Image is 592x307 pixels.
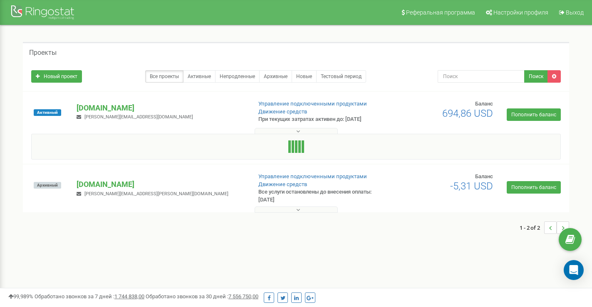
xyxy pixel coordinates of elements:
[564,260,584,280] div: Open Intercom Messenger
[31,70,82,83] a: Новый проект
[520,213,569,242] nav: ...
[84,191,228,196] span: [PERSON_NAME][EMAIL_ADDRESS][PERSON_NAME][DOMAIN_NAME]
[34,182,61,189] span: Архивный
[84,114,193,120] span: [PERSON_NAME][EMAIL_ADDRESS][DOMAIN_NAME]
[258,115,381,123] p: При текущих затратах активен до: [DATE]
[406,9,475,16] span: Реферальная программа
[258,181,307,187] a: Движение средств
[183,70,215,83] a: Активные
[258,108,307,115] a: Движение средств
[292,70,317,83] a: Новые
[258,188,381,204] p: Все услуги остановлены до внесения оплаты: [DATE]
[215,70,260,83] a: Непродленные
[475,173,493,179] span: Баланс
[145,70,183,83] a: Все проекты
[524,70,548,83] button: Поиск
[29,49,57,56] h5: Проекты
[259,70,292,83] a: Архивные
[114,293,144,300] u: 1 744 838,00
[258,173,367,179] a: Управление подключенными продуктами
[566,9,584,16] span: Выход
[34,109,61,116] span: Активный
[507,181,561,194] a: Пополнить баланс
[77,103,245,113] p: [DOMAIN_NAME]
[316,70,366,83] a: Тестовый период
[258,101,367,107] a: Управление подключенными продуктами
[442,108,493,119] span: 694,86 USD
[146,293,258,300] span: Обработано звонков за 30 дней :
[475,101,493,107] span: Баланс
[507,108,561,121] a: Пополнить баланс
[228,293,258,300] u: 7 556 750,00
[493,9,548,16] span: Настройки профиля
[520,221,544,234] span: 1 - 2 of 2
[8,293,33,300] span: 99,989%
[450,180,493,192] span: -5,31 USD
[77,179,245,190] p: [DOMAIN_NAME]
[35,293,144,300] span: Обработано звонков за 7 дней :
[438,70,525,83] input: Поиск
